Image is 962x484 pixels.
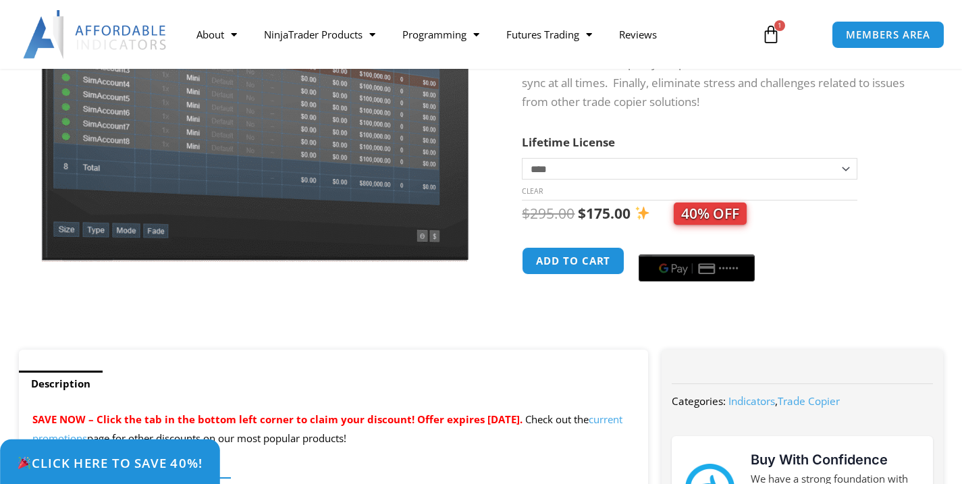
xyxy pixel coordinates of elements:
[32,412,523,426] span: SAVE NOW – Click the tab in the bottom left corner to claim your discount! Offer expires [DATE].
[846,30,930,40] span: MEMBERS AREA
[774,20,785,31] span: 1
[832,21,944,49] a: MEMBERS AREA
[389,19,493,50] a: Programming
[578,204,586,223] span: $
[493,19,606,50] a: Futures Trading
[639,254,755,281] button: Buy with GPay
[522,204,530,223] span: $
[17,456,203,469] span: Click Here to save 40%!
[778,394,840,408] a: Trade Copier
[635,206,649,220] img: ✨
[674,203,747,225] span: 40% OFF
[18,456,31,469] img: 🎉
[522,186,543,196] a: Clear options
[250,19,389,50] a: NinjaTrader Products
[19,371,103,397] a: Description
[522,204,574,223] bdi: 295.00
[606,19,670,50] a: Reviews
[728,394,840,408] span: ,
[522,247,624,275] button: Add to cart
[522,134,615,150] label: Lifetime License
[23,10,168,59] img: LogoAI | Affordable Indicators – NinjaTrader
[32,410,635,448] p: Check out the page for other discounts on our most popular products!
[741,15,801,54] a: 1
[183,19,250,50] a: About
[672,394,726,408] span: Categories:
[728,394,775,408] a: Indicators
[183,19,751,50] nav: Menu
[578,204,631,223] bdi: 175.00
[522,34,916,113] p: Duplicate Account Actions is the premiere NinjaTrader trade copier solution, built to keep all yo...
[636,245,757,246] iframe: Secure payment input frame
